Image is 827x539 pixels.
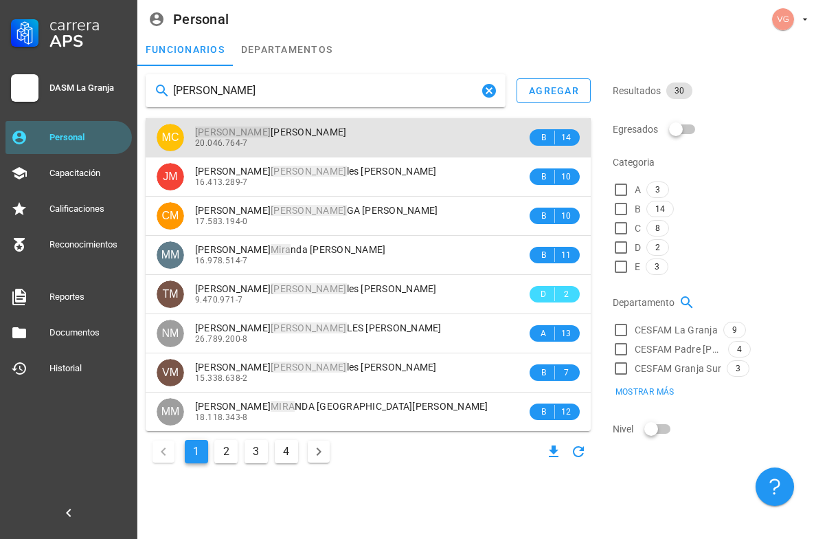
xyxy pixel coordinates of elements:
span: B [538,131,549,144]
div: avatar [157,202,184,230]
span: E [635,260,640,274]
div: avatar [157,398,184,426]
span: B [635,202,641,216]
mark: [PERSON_NAME] [195,126,271,137]
span: [PERSON_NAME] les [PERSON_NAME] [195,166,437,177]
span: MC [162,124,179,151]
span: B [538,248,549,262]
button: Ir a la página 3 [245,440,268,463]
span: 11 [560,248,571,262]
span: 2 [655,240,660,255]
button: Página siguiente [308,441,330,463]
div: avatar [157,280,184,308]
span: 9 [732,322,737,338]
span: [PERSON_NAME] LES [PERSON_NAME] [195,322,442,333]
a: Documentos [5,316,132,349]
span: 3 [736,361,740,376]
div: avatar [157,320,184,347]
span: [PERSON_NAME] les [PERSON_NAME] [195,283,437,294]
span: [PERSON_NAME] GA [PERSON_NAME] [195,205,438,216]
span: 4 [737,342,742,357]
span: 12 [560,405,571,419]
div: avatar [157,163,184,190]
div: agregar [528,85,579,96]
span: 10 [560,209,571,223]
span: 16.413.289-7 [195,177,248,187]
a: Reconocimientos [5,228,132,261]
span: D [538,287,549,301]
mark: [PERSON_NAME] [271,322,346,333]
span: B [538,209,549,223]
a: Reportes [5,280,132,313]
div: Personal [49,132,126,143]
span: 14 [560,131,571,144]
span: 7 [560,366,571,379]
a: Historial [5,352,132,385]
div: Categoria [613,146,819,179]
div: Historial [49,363,126,374]
div: Reconocimientos [49,239,126,250]
span: CESFAM La Granja [635,323,718,337]
a: funcionarios [137,33,233,66]
span: D [635,241,641,254]
a: Calificaciones [5,192,132,225]
span: CESFAM Granja Sur [635,362,721,375]
a: departamentos [233,33,341,66]
span: 16.978.514-7 [195,256,248,265]
mark: [PERSON_NAME] [271,205,346,216]
span: JM [163,163,177,190]
span: 9.470.971-7 [195,295,242,305]
button: Ir a la página 2 [214,440,238,463]
div: DASM La Granja [49,82,126,93]
button: Ir a la página 4 [275,440,298,463]
div: Documentos [49,327,126,338]
div: avatar [157,359,184,386]
span: 14 [655,201,665,217]
a: Capacitación [5,157,132,190]
span: 3 [655,259,659,274]
mark: Mira [271,244,291,255]
div: Carrera [49,16,126,33]
span: 10 [560,170,571,184]
span: 30 [675,82,684,99]
div: Resultados [613,74,819,107]
span: Mostrar más [614,387,674,397]
span: B [538,170,549,184]
div: avatar [157,124,184,151]
div: avatar [157,241,184,269]
span: TM [162,280,178,308]
div: Nivel [613,412,819,445]
div: Calificaciones [49,203,126,214]
a: Personal [5,121,132,154]
span: [PERSON_NAME] les [PERSON_NAME] [195,362,437,373]
div: APS [49,33,126,49]
span: C [635,221,641,235]
button: Clear [481,82,497,99]
mark: [PERSON_NAME] [271,362,346,373]
span: B [538,366,549,379]
span: B [538,405,549,419]
span: 2 [560,287,571,301]
span: 18.118.343-8 [195,412,248,422]
span: 26.789.200-8 [195,334,248,344]
mark: [PERSON_NAME] [271,166,346,177]
span: 15.338.638-2 [195,373,248,383]
span: [PERSON_NAME] nda [PERSON_NAME] [195,244,386,255]
span: CM [162,202,179,230]
span: CESFAM Padre [PERSON_NAME] [635,342,723,356]
span: 13 [560,327,571,340]
span: 20.046.764-7 [195,138,248,148]
div: Capacitación [49,168,126,179]
span: A [635,183,641,197]
div: Personal [173,12,229,27]
span: 17.583.194-0 [195,217,248,226]
mark: [PERSON_NAME] [271,283,346,294]
div: Egresados [613,113,819,146]
div: Reportes [49,291,126,302]
span: VM [162,359,179,386]
span: 8 [655,221,660,236]
button: Mostrar más [606,382,683,401]
input: Buscar funcionarios… [173,80,478,102]
div: avatar [772,8,794,30]
span: [PERSON_NAME] [195,126,347,137]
